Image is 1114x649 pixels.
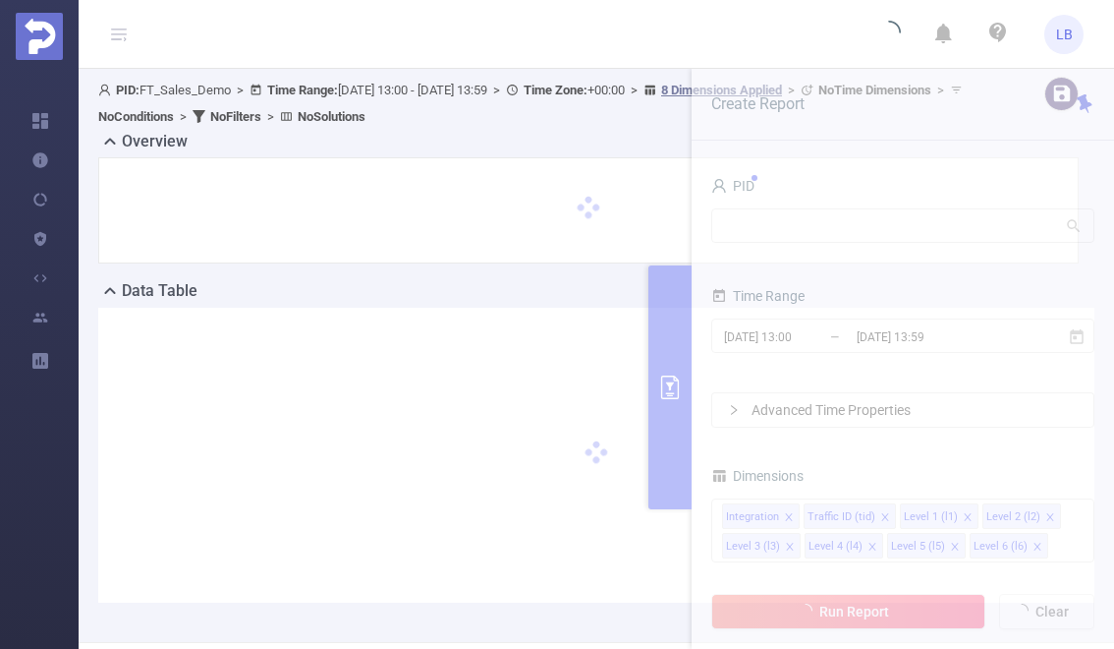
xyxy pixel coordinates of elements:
span: > [931,83,950,97]
u: 8 Dimensions Applied [661,83,782,97]
b: No Conditions [98,109,174,124]
span: > [625,83,643,97]
b: No Time Dimensions [818,83,931,97]
img: Protected Media [16,13,63,60]
span: > [231,83,250,97]
i: icon: user [98,84,116,96]
b: Time Range: [267,83,338,97]
span: LB [1056,15,1073,54]
span: > [174,109,193,124]
i: icon: loading [877,21,901,48]
b: No Filters [210,109,261,124]
h2: Overview [122,130,188,153]
b: PID: [116,83,139,97]
h2: Data Table [122,279,197,303]
b: Time Zone: [524,83,587,97]
b: No Solutions [298,109,365,124]
span: > [782,83,801,97]
span: FT_Sales_Demo [DATE] 13:00 - [DATE] 13:59 +00:00 [98,83,968,124]
span: > [487,83,506,97]
span: > [261,109,280,124]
